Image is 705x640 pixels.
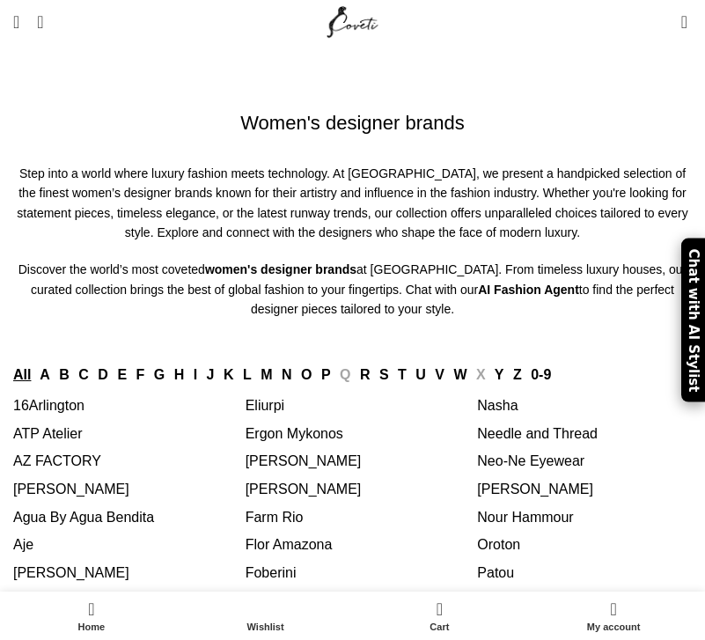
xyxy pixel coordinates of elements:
[477,565,514,580] a: Patou
[340,367,350,382] span: Q
[13,622,170,633] span: Home
[13,537,33,552] a: Aje
[117,367,127,382] a: E
[136,367,145,382] a: F
[13,565,129,580] a: [PERSON_NAME]
[174,367,185,382] a: H
[224,367,234,382] a: K
[282,367,292,382] a: N
[40,367,50,382] a: A
[477,482,593,497] a: [PERSON_NAME]
[246,537,333,552] a: Flor Amazona
[240,110,464,137] h1: Women's designer brands
[301,367,312,382] a: O
[476,367,486,382] span: X
[435,367,444,382] a: V
[13,367,31,382] a: All
[477,510,573,525] a: Nour Hammour
[362,622,518,633] span: Cart
[513,367,522,382] a: Z
[4,596,179,636] a: Home
[437,596,451,609] span: 0
[246,510,304,525] a: Farm Rio
[154,367,165,382] a: G
[194,367,197,382] a: I
[207,367,215,382] a: J
[13,260,692,319] p: Discover the world’s most coveted at [GEOGRAPHIC_DATA]. From timeless luxury houses, our curated ...
[477,398,518,413] a: Nasha
[187,622,344,633] span: Wishlist
[531,367,551,382] a: 0-9
[59,367,70,382] a: B
[415,367,426,382] a: U
[672,4,696,40] a: 0
[682,9,695,22] span: 0
[246,453,362,468] a: [PERSON_NAME]
[243,367,252,382] a: L
[13,426,83,441] a: ATP Atelier
[205,262,356,276] strong: women's designer brands
[526,596,701,636] a: My account
[478,283,579,297] strong: AI Fashion Agent
[13,398,84,413] a: 16Arlington
[78,367,89,382] a: C
[4,4,28,40] a: Open mobile menu
[477,426,598,441] a: Needle and Thread
[246,398,284,413] a: Eliurpi
[179,596,353,636] a: Wishlist
[323,13,382,28] a: Site logo
[261,367,272,382] a: M
[246,565,297,580] a: Foberini
[246,426,343,441] a: Ergon Mykonos
[13,510,154,525] a: Agua By Agua Bendita
[13,482,129,497] a: [PERSON_NAME]
[477,537,520,552] a: Oroton
[353,596,527,636] div: My cart
[477,453,584,468] a: Neo-Ne Eyewear
[321,367,331,382] a: P
[98,367,108,382] a: D
[246,482,362,497] a: [PERSON_NAME]
[453,367,466,382] a: W
[179,596,353,636] div: My wishlist
[28,4,52,40] a: Search
[655,4,672,40] div: My Wishlist
[13,453,101,468] a: AZ FACTORY
[13,164,692,243] p: Step into a world where luxury fashion meets technology. At [GEOGRAPHIC_DATA], we present a handp...
[495,367,504,382] a: Y
[360,367,371,382] a: R
[535,622,692,633] span: My account
[353,596,527,636] a: 0 Cart
[398,367,407,382] a: T
[379,367,389,382] a: S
